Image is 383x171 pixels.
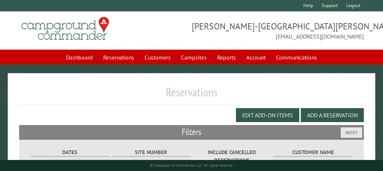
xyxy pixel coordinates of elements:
[242,50,270,64] a: Account
[19,85,364,105] h1: Reservations
[150,163,233,168] small: © Campground Commander LLC. All rights reserved.
[62,50,97,64] a: Dashboard
[99,50,139,64] a: Reservations
[193,148,271,164] label: Include Cancelled Reservations
[112,148,190,157] label: Site Number
[140,50,175,64] a: Customers
[177,50,211,64] a: Campsites
[192,20,364,41] span: [PERSON_NAME]-[GEOGRAPHIC_DATA][PERSON_NAME] [EMAIL_ADDRESS][DOMAIN_NAME]
[341,127,362,138] button: Reset
[19,14,111,43] img: Campground Commander
[19,125,364,139] h2: Filters
[213,50,240,64] a: Reports
[272,50,321,64] a: Communications
[274,148,352,157] label: Customer Name
[301,108,364,122] button: Add a Reservation
[31,148,109,157] label: Dates
[236,108,299,122] button: Edit Add-on Items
